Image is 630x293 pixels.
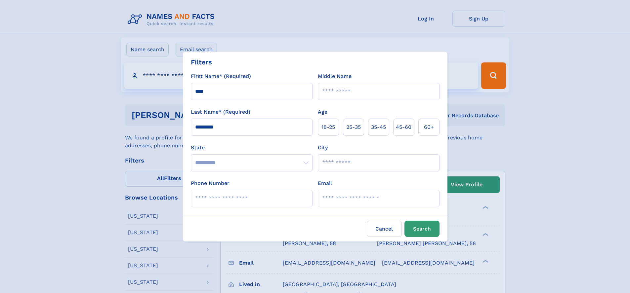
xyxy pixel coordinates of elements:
[191,144,313,152] label: State
[318,108,327,116] label: Age
[404,221,440,237] button: Search
[318,72,352,80] label: Middle Name
[424,123,434,131] span: 60+
[371,123,386,131] span: 35‑45
[191,179,230,187] label: Phone Number
[191,57,212,67] div: Filters
[191,72,251,80] label: First Name* (Required)
[367,221,402,237] label: Cancel
[346,123,361,131] span: 25‑35
[318,179,332,187] label: Email
[191,108,250,116] label: Last Name* (Required)
[318,144,328,152] label: City
[321,123,335,131] span: 18‑25
[396,123,411,131] span: 45‑60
